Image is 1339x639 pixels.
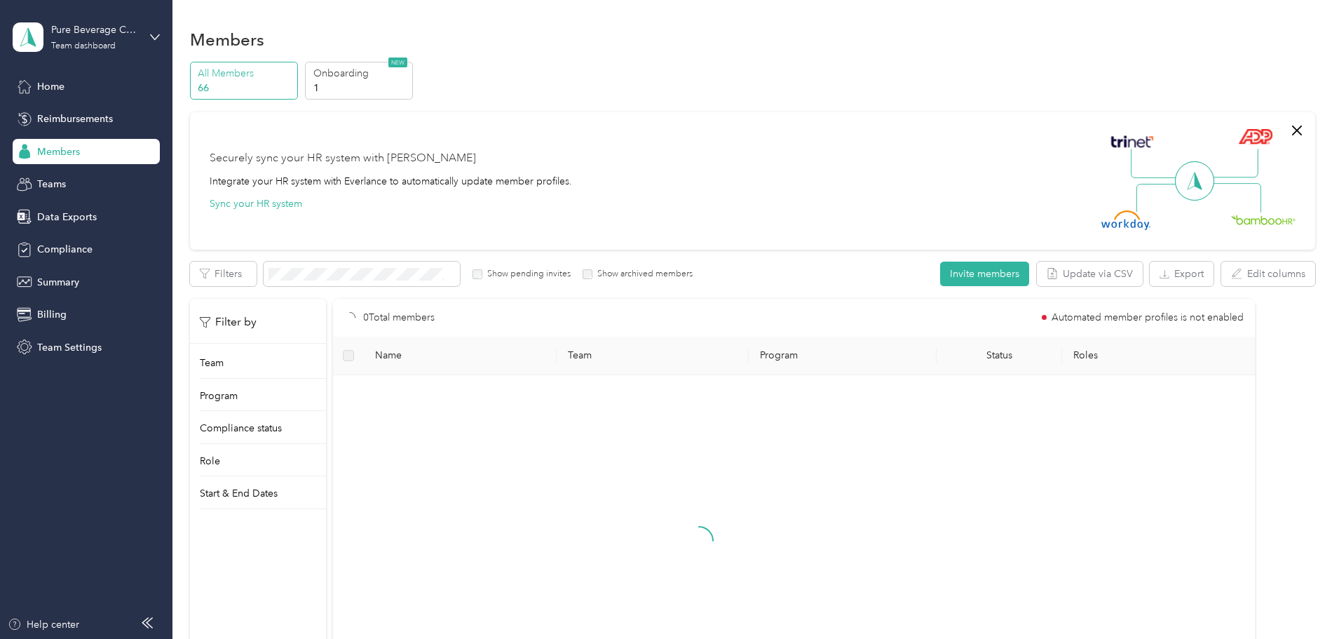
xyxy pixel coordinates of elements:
span: Compliance [37,242,93,257]
p: Program [200,389,238,403]
img: Trinet [1108,132,1157,152]
button: Invite members [940,262,1029,286]
p: Filter by [200,314,257,331]
span: Teams [37,177,66,191]
p: All Members [198,66,293,81]
span: Reimbursements [37,112,113,126]
img: Line Left Up [1131,149,1180,179]
img: BambooHR [1231,215,1296,224]
button: Sync your HR system [210,196,302,211]
p: Team [200,356,224,370]
span: Data Exports [37,210,97,224]
div: Pure Beverage Company [51,22,139,37]
div: Integrate your HR system with Everlance to automatically update member profiles. [210,174,572,189]
span: Team Settings [37,340,102,355]
th: Team [557,337,749,375]
span: Automated member profiles is not enabled [1052,313,1244,323]
p: Role [200,454,220,469]
p: Onboarding [313,66,409,81]
h1: Members [190,32,264,47]
img: Workday [1101,210,1150,230]
span: Members [37,144,80,159]
div: Securely sync your HR system with [PERSON_NAME] [210,150,476,167]
span: Summary [37,275,79,290]
p: Start & End Dates [200,486,278,501]
p: 1 [313,81,409,95]
p: 0 Total members [363,310,435,325]
p: Compliance status [200,421,282,436]
button: Update via CSV [1037,262,1143,286]
span: Home [37,79,64,94]
button: Edit columns [1221,262,1315,286]
div: Team dashboard [51,42,116,51]
button: Help center [8,617,79,632]
img: Line Right Up [1209,149,1258,178]
label: Show archived members [592,268,693,281]
span: Billing [37,307,67,322]
button: Export [1150,262,1214,286]
th: Status [937,337,1062,375]
label: Show pending invites [482,268,571,281]
img: Line Left Down [1136,183,1185,212]
th: Program [749,337,937,375]
iframe: Everlance-gr Chat Button Frame [1260,560,1339,639]
th: Name [364,337,557,375]
img: ADP [1238,128,1272,144]
button: Filters [190,262,257,286]
span: NEW [388,58,407,67]
th: Roles [1062,337,1255,375]
span: Name [375,349,545,361]
p: 66 [198,81,293,95]
img: Line Right Down [1212,183,1261,213]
